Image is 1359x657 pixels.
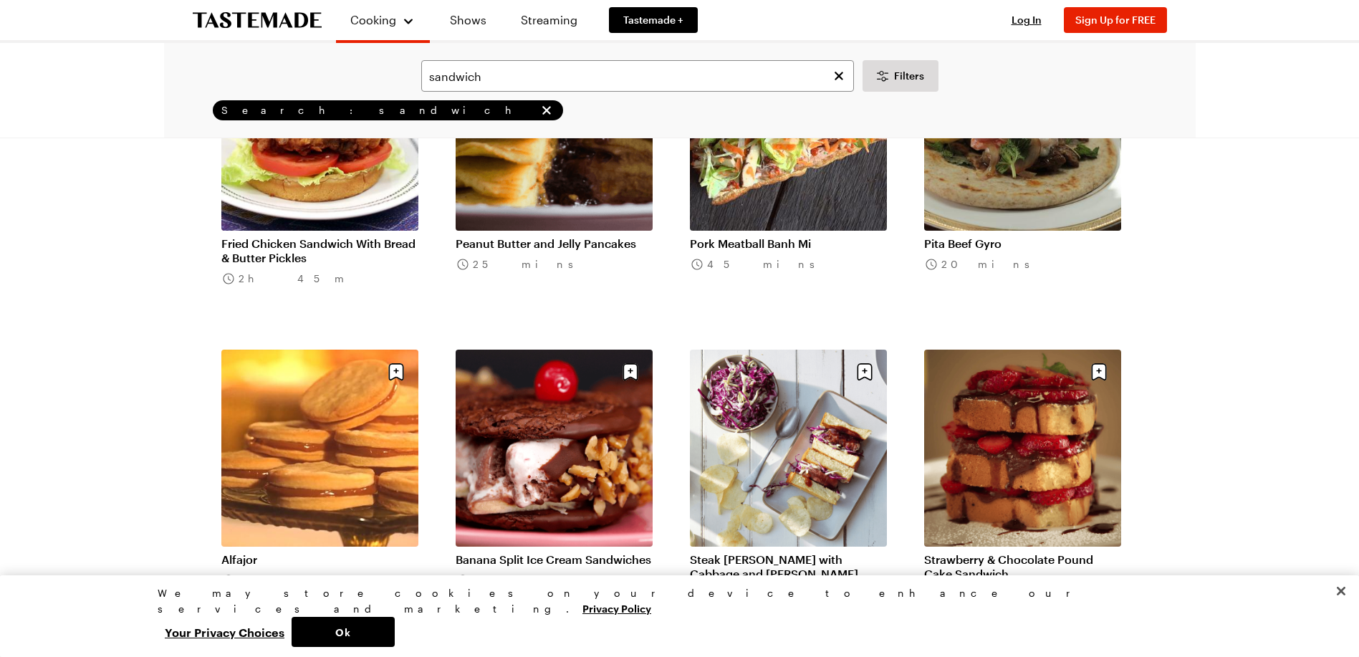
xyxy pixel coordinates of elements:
[863,60,938,92] button: Desktop filters
[350,13,396,27] span: Cooking
[456,236,653,251] a: Peanut Butter and Jelly Pancakes
[924,236,1121,251] a: Pita Beef Gyro
[456,552,653,567] a: Banana Split Ice Cream Sandwiches
[1064,7,1167,33] button: Sign Up for FREE
[617,358,644,385] button: Save recipe
[894,69,924,83] span: Filters
[421,60,854,92] input: Search for a Recipe
[1325,575,1357,607] button: Close
[158,585,1189,647] div: Privacy
[831,68,847,84] button: Clear search
[221,236,418,265] a: Fried Chicken Sandwich With Bread & Butter Pickles
[221,104,536,117] span: Search: sandwich
[221,552,418,567] a: Alfajor
[690,236,887,251] a: Pork Meatball Banh Mi
[582,601,651,615] a: More information about your privacy, opens in a new tab
[383,358,410,385] button: Save recipe
[623,13,683,27] span: Tastemade +
[998,13,1055,27] button: Log In
[350,6,416,34] button: Cooking
[609,7,698,33] a: Tastemade +
[158,585,1189,617] div: We may store cookies on your device to enhance our services and marketing.
[924,552,1121,581] a: Strawberry & Chocolate Pound Cake Sandwich
[158,617,292,647] button: Your Privacy Choices
[1012,14,1042,26] span: Log In
[539,102,554,118] button: remove Search: sandwich
[1085,358,1113,385] button: Save recipe
[292,617,395,647] button: Ok
[851,358,878,385] button: Save recipe
[690,552,887,581] a: Steak [PERSON_NAME] with Cabbage and [PERSON_NAME]
[1075,14,1156,26] span: Sign Up for FREE
[193,12,322,29] a: To Tastemade Home Page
